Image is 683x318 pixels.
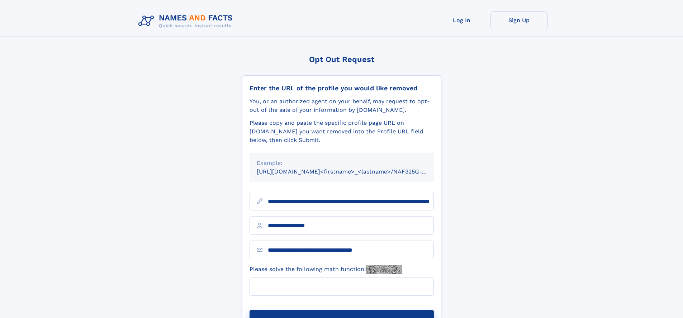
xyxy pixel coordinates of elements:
[257,159,427,167] div: Example:
[250,97,434,114] div: You, or an authorized agent on your behalf, may request to opt-out of the sale of your informatio...
[250,84,434,92] div: Enter the URL of the profile you would like removed
[433,11,490,29] a: Log In
[250,119,434,144] div: Please copy and paste the specific profile page URL on [DOMAIN_NAME] you want removed into the Pr...
[257,168,447,175] small: [URL][DOMAIN_NAME]<firstname>_<lastname>/NAF325G-xxxxxxxx
[242,55,441,64] div: Opt Out Request
[136,11,239,31] img: Logo Names and Facts
[490,11,548,29] a: Sign Up
[250,265,402,274] label: Please solve the following math function:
